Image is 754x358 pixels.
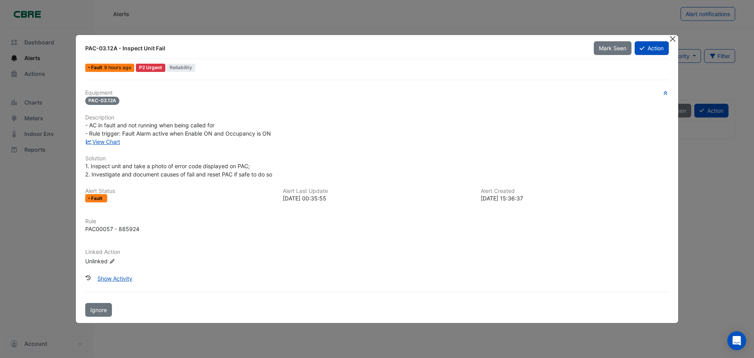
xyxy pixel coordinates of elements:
[599,45,626,51] span: Mark Seen
[85,249,669,255] h6: Linked Action
[85,138,120,145] a: View Chart
[90,307,107,313] span: Ignore
[635,41,669,55] button: Action
[85,114,669,121] h6: Description
[85,218,669,225] h6: Rule
[85,188,273,195] h6: Alert Status
[85,225,139,233] div: PAC00057 - 885924
[109,259,115,264] fa-icon: Edit Linked Action
[85,90,669,96] h6: Equipment
[85,97,119,105] span: PAC-03.12A
[85,257,179,265] div: Unlinked
[91,196,104,201] span: Fault
[85,303,112,317] button: Ignore
[85,44,584,52] div: PAC-03.12A - Inspect Unit Fail
[481,194,669,202] div: [DATE] 15:36:37
[668,35,677,43] button: Close
[727,331,746,350] div: Open Intercom Messenger
[91,65,104,70] span: Fault
[481,188,669,195] h6: Alert Created
[85,122,271,137] span: - AC in fault and not running when being called for - Rule trigger: Fault Alarm active when Enabl...
[136,64,165,72] div: P2 Urgent
[167,64,196,72] span: Reliability
[594,41,631,55] button: Mark Seen
[283,188,471,195] h6: Alert Last Update
[85,163,272,178] span: 1. Inspect unit and take a photo of error code displayed on PAC; 2. Investigate and document caus...
[283,194,471,202] div: [DATE] 00:35:55
[92,272,137,285] button: Show Activity
[104,64,131,70] span: Tue 16-Sep-2025 00:35 AEST
[85,155,669,162] h6: Solution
